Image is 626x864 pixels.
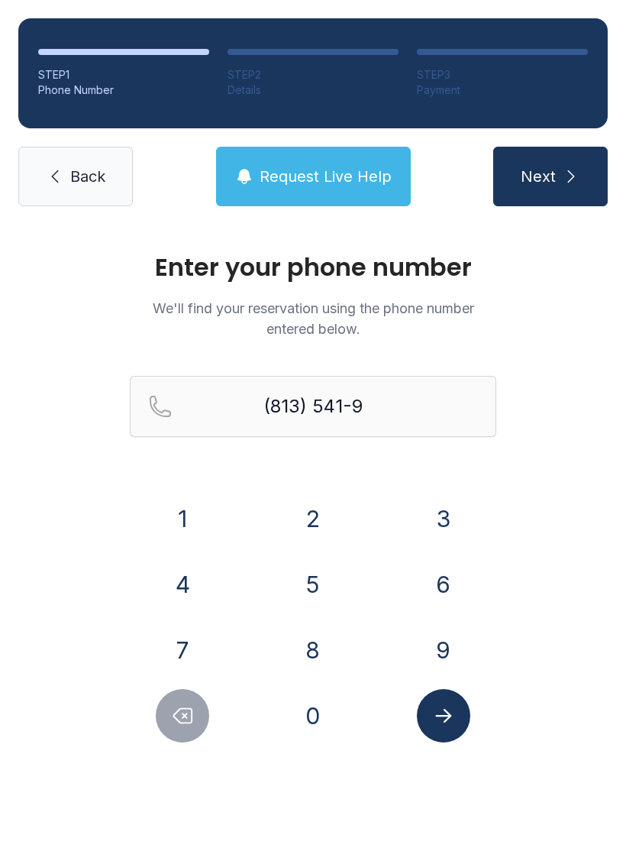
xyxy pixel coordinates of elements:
button: 4 [156,558,209,611]
button: 0 [286,689,340,743]
div: Details [227,83,399,98]
div: STEP 1 [38,67,209,83]
button: 2 [286,492,340,545]
button: 8 [286,623,340,677]
h1: Enter your phone number [130,255,496,280]
button: 1 [156,492,209,545]
button: 9 [417,623,470,677]
span: Request Live Help [260,166,392,187]
div: Payment [417,83,588,98]
div: STEP 3 [417,67,588,83]
button: 6 [417,558,470,611]
button: 7 [156,623,209,677]
button: Submit lookup form [417,689,470,743]
p: We'll find your reservation using the phone number entered below. [130,298,496,339]
span: Back [70,166,105,187]
div: STEP 2 [227,67,399,83]
div: Phone Number [38,83,209,98]
button: Delete number [156,689,209,743]
button: 3 [417,492,470,545]
span: Next [521,166,556,187]
button: 5 [286,558,340,611]
input: Reservation phone number [130,376,496,437]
